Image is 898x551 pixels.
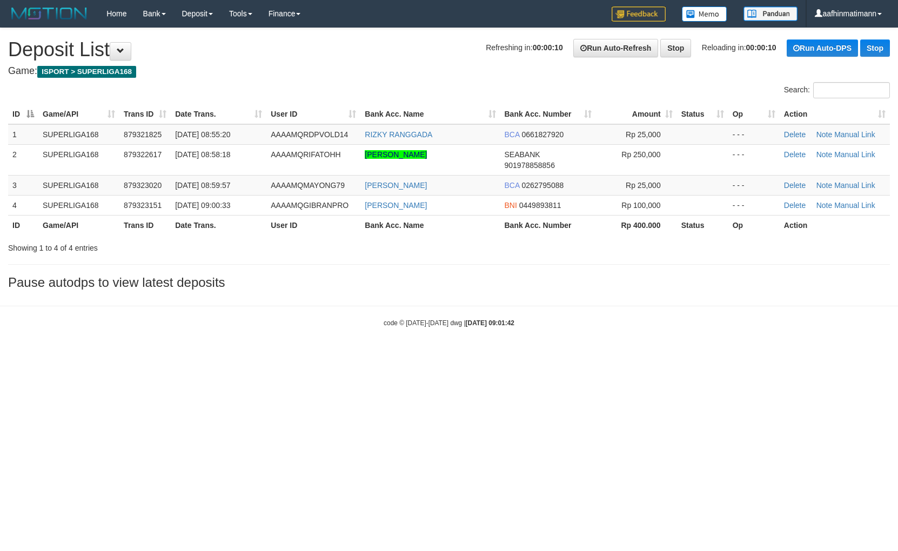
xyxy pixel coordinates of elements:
[816,130,833,139] a: Note
[519,201,561,210] span: Copy 0449893811 to clipboard
[38,215,119,235] th: Game/API
[271,130,348,139] span: AAAAMQRDPVOLD14
[573,39,658,57] a: Run Auto-Refresh
[360,104,500,124] th: Bank Acc. Name: activate to sort column ascending
[505,181,520,190] span: BCA
[37,66,136,78] span: ISPORT > SUPERLIGA168
[38,175,119,195] td: SUPERLIGA168
[505,150,540,159] span: SEABANK
[360,215,500,235] th: Bank Acc. Name
[784,82,890,98] label: Search:
[521,181,564,190] span: Copy 0262795088 to clipboard
[175,150,230,159] span: [DATE] 08:58:18
[621,201,660,210] span: Rp 100,000
[743,6,798,21] img: panduan.png
[384,319,514,327] small: code © [DATE]-[DATE] dwg |
[38,195,119,215] td: SUPERLIGA168
[626,181,661,190] span: Rp 25,000
[784,201,806,210] a: Delete
[8,5,90,22] img: MOTION_logo.png
[816,150,833,159] a: Note
[612,6,666,22] img: Feedback.jpg
[8,39,890,61] h1: Deposit List
[813,82,890,98] input: Search:
[682,6,727,22] img: Button%20Memo.svg
[271,201,349,210] span: AAAAMQGIBRANPRO
[8,144,38,175] td: 2
[8,275,890,290] h3: Pause autodps to view latest deposits
[119,104,171,124] th: Trans ID: activate to sort column ascending
[365,130,432,139] a: RIZKY RANGGADA
[784,150,806,159] a: Delete
[505,130,520,139] span: BCA
[728,175,780,195] td: - - -
[175,201,230,210] span: [DATE] 09:00:33
[365,201,427,210] a: [PERSON_NAME]
[365,150,427,159] a: [PERSON_NAME]
[834,201,875,210] a: Manual Link
[500,215,596,235] th: Bank Acc. Number
[784,181,806,190] a: Delete
[8,195,38,215] td: 4
[119,215,171,235] th: Trans ID
[728,195,780,215] td: - - -
[660,39,691,57] a: Stop
[8,66,890,77] h4: Game:
[266,215,360,235] th: User ID
[834,181,875,190] a: Manual Link
[728,144,780,175] td: - - -
[780,215,890,235] th: Action
[175,130,230,139] span: [DATE] 08:55:20
[521,130,564,139] span: Copy 0661827920 to clipboard
[677,104,728,124] th: Status: activate to sort column ascending
[816,181,833,190] a: Note
[746,43,776,52] strong: 00:00:10
[505,201,517,210] span: BNI
[834,150,875,159] a: Manual Link
[626,130,661,139] span: Rp 25,000
[787,39,858,57] a: Run Auto-DPS
[466,319,514,327] strong: [DATE] 09:01:42
[728,124,780,145] td: - - -
[780,104,890,124] th: Action: activate to sort column ascending
[677,215,728,235] th: Status
[124,150,162,159] span: 879322617
[8,238,366,253] div: Showing 1 to 4 of 4 entries
[834,130,875,139] a: Manual Link
[596,215,677,235] th: Rp 400.000
[500,104,596,124] th: Bank Acc. Number: activate to sort column ascending
[8,124,38,145] td: 1
[486,43,562,52] span: Refreshing in:
[365,181,427,190] a: [PERSON_NAME]
[728,215,780,235] th: Op
[38,104,119,124] th: Game/API: activate to sort column ascending
[171,215,266,235] th: Date Trans.
[8,104,38,124] th: ID: activate to sort column descending
[8,175,38,195] td: 3
[124,181,162,190] span: 879323020
[860,39,890,57] a: Stop
[728,104,780,124] th: Op: activate to sort column ascending
[175,181,230,190] span: [DATE] 08:59:57
[38,144,119,175] td: SUPERLIGA168
[8,215,38,235] th: ID
[271,181,345,190] span: AAAAMQMAYONG79
[816,201,833,210] a: Note
[271,150,340,159] span: AAAAMQRIFATOHH
[38,124,119,145] td: SUPERLIGA168
[702,43,776,52] span: Reloading in:
[621,150,660,159] span: Rp 250,000
[596,104,677,124] th: Amount: activate to sort column ascending
[505,161,555,170] span: Copy 901978858856 to clipboard
[784,130,806,139] a: Delete
[266,104,360,124] th: User ID: activate to sort column ascending
[533,43,563,52] strong: 00:00:10
[171,104,266,124] th: Date Trans.: activate to sort column ascending
[124,201,162,210] span: 879323151
[124,130,162,139] span: 879321825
